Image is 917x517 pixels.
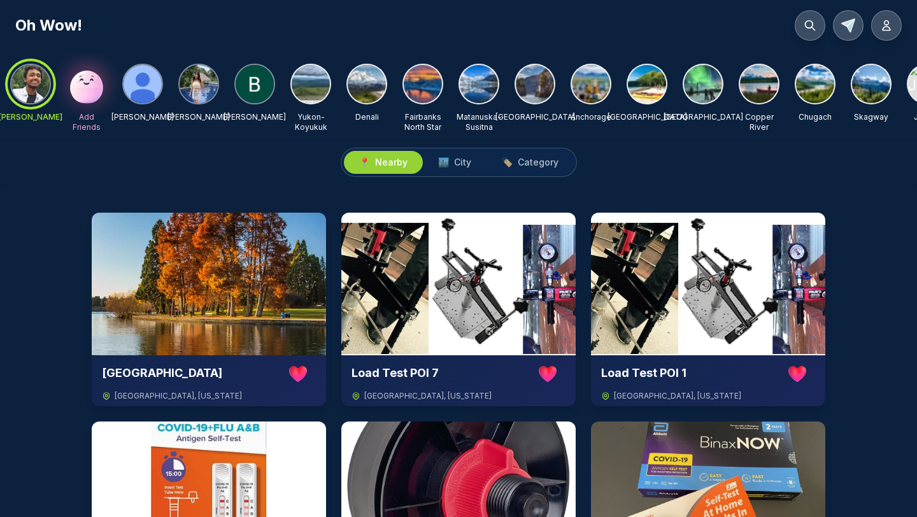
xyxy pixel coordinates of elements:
img: Matthew Miller [124,65,162,103]
p: [GEOGRAPHIC_DATA] [495,112,575,122]
img: Load Test POI 1 [591,213,825,355]
p: [PERSON_NAME] [111,112,174,122]
span: [GEOGRAPHIC_DATA] , [US_STATE] [364,391,492,401]
p: Anchorage [571,112,611,122]
h1: Oh Wow! [15,15,82,36]
p: Add Friends [66,112,107,132]
span: 🏷️ [502,156,513,169]
h3: [GEOGRAPHIC_DATA] [102,364,280,382]
img: Yukon-Koyukuk [292,65,330,103]
img: Fairbanks North Star [404,65,442,103]
h3: Load Test POI 1 [601,364,779,382]
span: 📍 [359,156,370,169]
img: Load Test POI 7 [341,213,576,355]
button: 🏙️City [423,151,487,174]
img: Chugach [796,65,834,103]
p: Fairbanks North Star [402,112,443,132]
span: 🏙️ [438,156,449,169]
img: Khushi Kasturiya [180,65,218,103]
span: City [454,156,471,169]
span: [GEOGRAPHIC_DATA] , [US_STATE] [614,391,741,401]
p: Copper River [739,112,779,132]
img: Southeast Fairbanks [684,65,722,103]
img: Brendan Delumpa [236,65,274,103]
button: 📍Nearby [344,151,423,174]
img: Kodiak Island [628,65,666,103]
p: Chugach [799,112,832,122]
p: [PERSON_NAME] [224,112,286,122]
span: Category [518,156,558,169]
span: Nearby [375,156,408,169]
img: Copper River [740,65,778,103]
p: Yukon-Koyukuk [290,112,331,132]
img: Anchorage [572,65,610,103]
img: Matanuska-Susitna [460,65,498,103]
img: Denali [348,65,386,103]
button: 🏷️Category [487,151,574,174]
img: Skagway [852,65,890,103]
p: Skagway [854,112,888,122]
p: [GEOGRAPHIC_DATA] [608,112,687,122]
h3: Load Test POI 7 [352,364,530,382]
p: Matanuska-Susitna [457,112,501,132]
img: Green Lake Park [92,213,326,355]
p: [PERSON_NAME] [167,112,230,122]
p: [GEOGRAPHIC_DATA] [664,112,743,122]
span: [GEOGRAPHIC_DATA] , [US_STATE] [115,391,242,401]
img: Add Friends [66,64,107,104]
p: Denali [355,112,379,122]
img: Kenai Peninsula [516,65,554,103]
